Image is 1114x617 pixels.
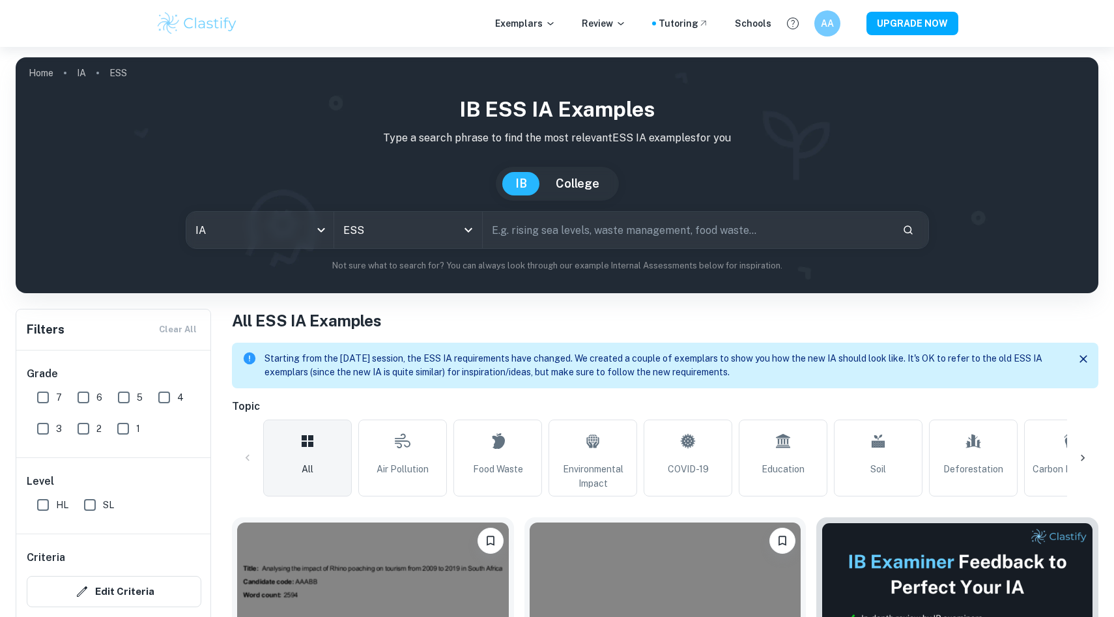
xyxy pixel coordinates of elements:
h6: Criteria [27,550,65,566]
span: 4 [177,390,184,405]
span: Soil [870,462,886,476]
span: Carbon Footprint [1033,462,1105,476]
a: Tutoring [659,16,709,31]
button: Bookmark [769,528,795,554]
img: Clastify logo [156,10,238,36]
p: ESS [109,66,127,80]
span: Education [762,462,805,476]
button: UPGRADE NOW [866,12,958,35]
span: Food Waste [473,462,523,476]
span: 3 [56,422,62,436]
span: Deforestation [943,462,1003,476]
img: profile cover [16,57,1098,293]
span: Environmental Impact [554,462,631,491]
span: 1 [136,422,140,436]
h6: AA [820,16,835,31]
button: Open [459,221,478,239]
p: Starting from the [DATE] session, the ESS IA requirements have changed. We created a couple of ex... [264,352,1063,379]
p: Review [582,16,626,31]
button: Help and Feedback [782,12,804,35]
button: Search [897,219,919,241]
h6: Topic [232,399,1098,414]
button: Close [1074,349,1093,369]
a: Home [29,64,53,82]
a: IA [77,64,86,82]
span: 5 [137,390,143,405]
span: HL [56,498,68,512]
p: Type a search phrase to find the most relevant ESS IA examples for you [26,130,1088,146]
h6: Filters [27,321,64,339]
button: AA [814,10,840,36]
span: 6 [96,390,102,405]
span: COVID-19 [668,462,709,476]
p: Exemplars [495,16,556,31]
span: 7 [56,390,62,405]
span: 2 [96,422,102,436]
h6: Level [27,474,201,489]
input: E.g. rising sea levels, waste management, food waste... [483,212,891,248]
span: Air Pollution [377,462,429,476]
a: Schools [735,16,771,31]
div: IA [186,212,334,248]
button: IB [502,172,540,195]
span: SL [103,498,114,512]
span: All [302,462,313,476]
button: Bookmark [478,528,504,554]
p: Not sure what to search for? You can always look through our example Internal Assessments below f... [26,259,1088,272]
h1: IB ESS IA examples [26,94,1088,125]
h1: All ESS IA Examples [232,309,1098,332]
button: College [543,172,612,195]
button: Edit Criteria [27,576,201,607]
h6: Grade [27,366,201,382]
